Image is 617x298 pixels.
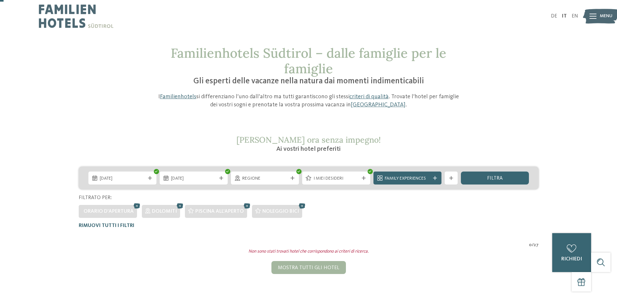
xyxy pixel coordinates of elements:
[171,45,446,77] span: Familienhotels Südtirol – dalle famiglie per le famiglie
[534,242,539,248] span: 27
[74,248,543,255] div: Non sono stati trovati hotel che corrispondono ai criteri di ricerca.
[79,223,134,228] span: Rimuovi tutti i filtri
[487,176,503,181] span: filtra
[552,233,591,272] a: richiedi
[242,175,288,182] span: Regione
[532,242,534,248] span: /
[276,146,341,152] span: Ai vostri hotel preferiti
[171,175,216,182] span: [DATE]
[84,209,134,214] span: Orario d'apertura
[314,175,359,182] span: I miei desideri
[160,94,196,100] a: Familienhotels
[271,261,346,274] div: Mostra tutti gli hotel
[79,195,112,200] span: Filtrato per:
[100,175,145,182] span: [DATE]
[236,135,381,145] span: [PERSON_NAME] ora senza impegno!
[262,209,299,214] span: Noleggio bici
[600,13,612,19] span: Menu
[349,94,389,100] a: criteri di qualità
[561,256,582,262] span: richiedi
[155,93,463,109] p: I si differenziano l’uno dall’altro ma tutti garantiscono gli stessi . Trovate l’hotel per famigl...
[562,14,567,19] a: IT
[572,14,578,19] a: EN
[529,242,532,248] span: 0
[385,175,430,182] span: Family Experiences
[551,14,557,19] a: DE
[195,209,244,214] span: Piscina all'aperto
[351,102,406,108] a: [GEOGRAPHIC_DATA]
[193,77,424,85] span: Gli esperti delle vacanze nella natura dai momenti indimenticabili
[152,209,177,214] span: Dolomiti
